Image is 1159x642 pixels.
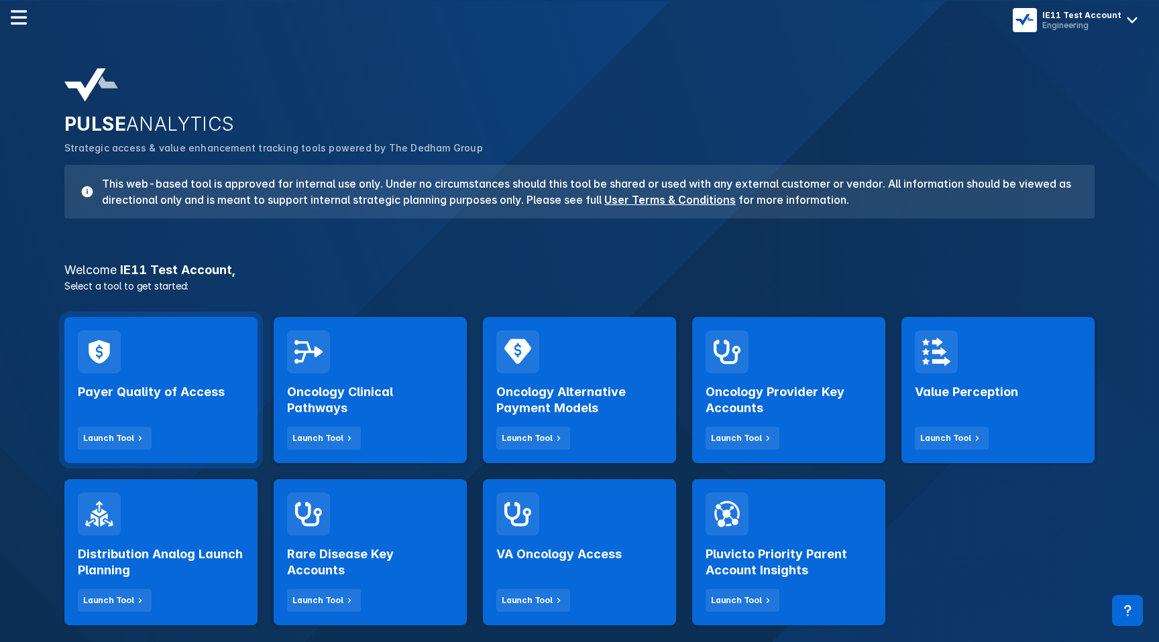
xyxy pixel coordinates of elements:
a: VA Oncology AccessLaunch Tool [483,479,676,625]
span: ANALYTICS [126,113,235,135]
button: Launch Tool [287,427,361,450]
p: Strategic access & value enhancement tracking tools powered by The Dedham Group [64,141,1095,155]
div: IE11 Test Account [1042,10,1121,20]
a: Distribution Analog Launch PlanningLaunch Tool [64,479,258,625]
div: Launch Tool [711,432,762,444]
button: Launch Tool [706,589,779,612]
h2: Rare Disease Key Accounts [287,546,453,578]
a: Oncology Clinical PathwaysLaunch Tool [274,317,467,463]
button: Launch Tool [706,427,779,450]
a: Pluvicto Priority Parent Account InsightsLaunch Tool [692,479,885,625]
div: Contact Support [1112,595,1143,626]
a: Payer Quality of AccessLaunch Tool [64,317,258,463]
button: Launch Tool [915,427,989,450]
p: Select a tool to get started: [56,279,1103,293]
h2: Oncology Alternative Payment Models [496,384,663,416]
a: Rare Disease Key AccountsLaunch Tool [274,479,467,625]
span: Welcome [64,263,117,277]
div: Engineering [1042,20,1121,30]
img: menu button [1015,11,1034,29]
h2: Oncology Clinical Pathways [287,384,453,416]
div: Launch Tool [711,594,762,606]
a: User Terms & Conditions [604,193,736,206]
a: Value PerceptionLaunch Tool [901,317,1095,463]
button: Launch Tool [78,427,152,450]
h2: PULSE [64,113,1095,135]
div: Launch Tool [502,432,553,444]
a: Oncology Alternative Payment ModelsLaunch Tool [483,317,676,463]
h3: This web-based tool is approved for internal use only. Under no circumstances should this tool be... [94,176,1079,208]
button: Launch Tool [496,427,570,450]
h2: Distribution Analog Launch Planning [78,546,244,578]
div: Launch Tool [920,432,971,444]
img: menu--horizontal.svg [11,9,27,25]
button: Launch Tool [78,589,152,612]
div: Launch Tool [83,594,134,606]
button: Launch Tool [496,589,570,612]
div: Launch Tool [292,594,343,606]
h2: Payer Quality of Access [78,384,225,400]
h2: Value Perception [915,384,1018,400]
div: Launch Tool [502,594,553,606]
a: Oncology Provider Key AccountsLaunch Tool [692,317,885,463]
h2: Oncology Provider Key Accounts [706,384,872,416]
button: Launch Tool [287,589,361,612]
h2: VA Oncology Access [496,546,622,562]
div: Launch Tool [292,432,343,444]
h3: IE11 Test Account , [56,264,1103,276]
div: Launch Tool [83,432,134,444]
img: pulse-analytics-logo [64,68,118,102]
h2: Pluvicto Priority Parent Account Insights [706,546,872,578]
